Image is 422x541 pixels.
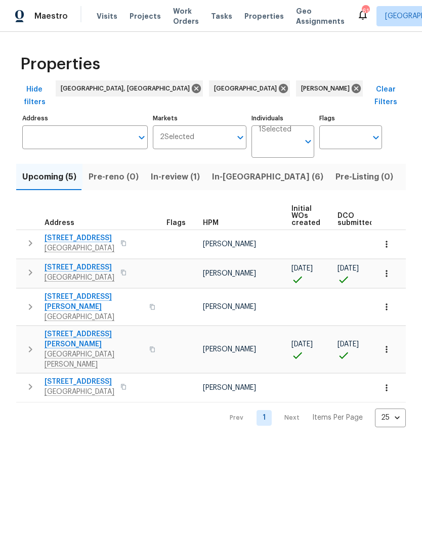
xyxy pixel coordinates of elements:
[61,83,194,94] span: [GEOGRAPHIC_DATA], [GEOGRAPHIC_DATA]
[203,346,256,353] span: [PERSON_NAME]
[291,341,313,348] span: [DATE]
[366,80,406,111] button: Clear Filters
[20,59,100,69] span: Properties
[130,11,161,21] span: Projects
[257,410,272,426] a: Goto page 1
[203,270,256,277] span: [PERSON_NAME]
[301,83,354,94] span: [PERSON_NAME]
[97,11,117,21] span: Visits
[203,384,256,391] span: [PERSON_NAME]
[89,170,139,184] span: Pre-reno (0)
[22,170,76,184] span: Upcoming (5)
[56,80,203,97] div: [GEOGRAPHIC_DATA], [GEOGRAPHIC_DATA]
[251,115,314,121] label: Individuals
[370,83,402,108] span: Clear Filters
[203,303,256,310] span: [PERSON_NAME]
[296,6,345,26] span: Geo Assignments
[244,11,284,21] span: Properties
[335,170,393,184] span: Pre-Listing (0)
[20,83,49,108] span: Hide filters
[233,130,247,145] button: Open
[203,241,256,248] span: [PERSON_NAME]
[22,115,148,121] label: Address
[301,134,315,149] button: Open
[212,170,323,184] span: In-[GEOGRAPHIC_DATA] (6)
[34,11,68,21] span: Maestro
[291,205,320,227] span: Initial WOs created
[153,115,247,121] label: Markets
[362,6,369,16] div: 61
[337,212,374,227] span: DCO submitted
[203,219,219,227] span: HPM
[16,80,53,111] button: Hide filters
[151,170,200,184] span: In-review (1)
[166,219,186,227] span: Flags
[369,130,383,145] button: Open
[337,341,359,348] span: [DATE]
[160,133,194,142] span: 2 Selected
[220,409,406,427] nav: Pagination Navigation
[211,13,232,20] span: Tasks
[135,130,149,145] button: Open
[337,265,359,272] span: [DATE]
[214,83,281,94] span: [GEOGRAPHIC_DATA]
[319,115,382,121] label: Flags
[173,6,199,26] span: Work Orders
[209,80,290,97] div: [GEOGRAPHIC_DATA]
[375,404,406,431] div: 25
[291,265,313,272] span: [DATE]
[45,219,74,227] span: Address
[296,80,363,97] div: [PERSON_NAME]
[259,125,291,134] span: 1 Selected
[312,413,363,423] p: Items Per Page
